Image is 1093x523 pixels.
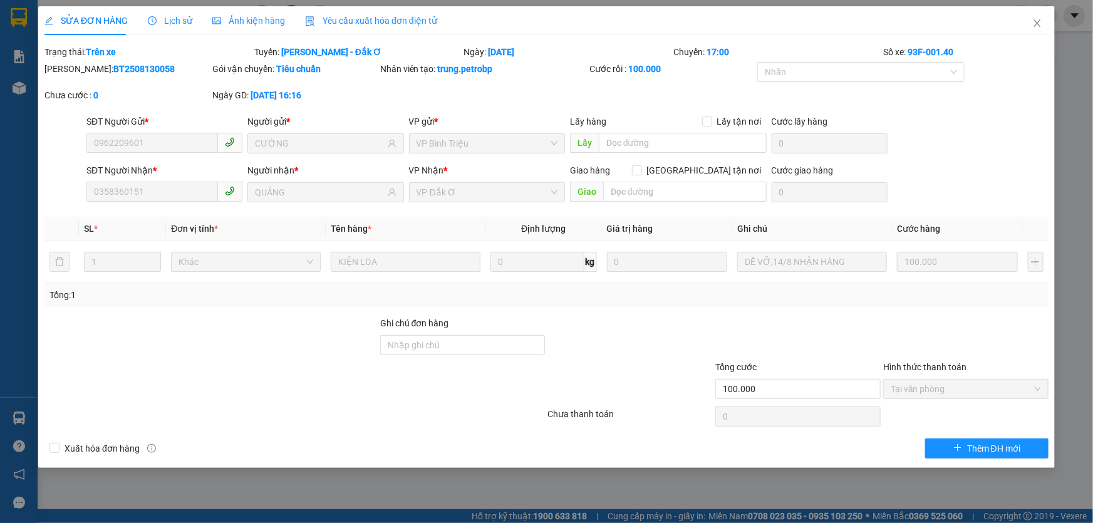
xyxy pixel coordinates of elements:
[247,163,403,177] div: Người nhận
[584,252,597,272] span: kg
[212,88,378,102] div: Ngày GD:
[715,362,757,372] span: Tổng cước
[737,252,887,272] input: Ghi Chú
[43,45,253,59] div: Trạng thái:
[1032,18,1042,28] span: close
[589,62,755,76] div: Cước rồi :
[642,163,767,177] span: [GEOGRAPHIC_DATA] tận nơi
[628,64,661,74] b: 100.000
[305,16,437,26] span: Yêu cầu xuất hóa đơn điện tử
[212,62,378,76] div: Gói vận chuyển:
[212,16,221,25] span: picture
[882,45,1050,59] div: Số xe:
[49,252,70,272] button: delete
[607,252,728,272] input: 0
[86,47,116,57] b: Trên xe
[599,133,767,153] input: Dọc đường
[463,45,673,59] div: Ngày:
[547,407,715,429] div: Chưa thanh toán
[570,117,606,127] span: Lấy hàng
[305,16,315,26] img: icon
[732,217,892,241] th: Ghi chú
[772,133,888,153] input: Cước lấy hàng
[86,115,242,128] div: SĐT Người Gửi
[607,224,653,234] span: Giá trị hàng
[925,438,1049,458] button: plusThêm ĐH mới
[212,16,285,26] span: Ảnh kiện hàng
[380,335,546,355] input: Ghi chú đơn hàng
[1020,6,1055,41] button: Close
[113,64,175,74] b: BT2508130058
[86,163,242,177] div: SĐT Người Nhận
[953,443,962,453] span: plus
[712,115,767,128] span: Lấy tận nơi
[489,47,515,57] b: [DATE]
[380,62,588,76] div: Nhân viên tạo:
[253,45,463,59] div: Tuyến:
[380,318,449,328] label: Ghi chú đơn hàng
[331,224,371,234] span: Tên hàng
[409,115,565,128] div: VP gửi
[883,362,966,372] label: Hình thức thanh toán
[409,165,444,175] span: VP Nhận
[147,444,156,453] span: info-circle
[570,133,599,153] span: Lấy
[276,64,321,74] b: Tiêu chuẩn
[388,188,396,197] span: user
[225,137,235,147] span: phone
[897,252,1018,272] input: 0
[772,117,828,127] label: Cước lấy hàng
[44,62,210,76] div: [PERSON_NAME]:
[84,224,94,234] span: SL
[438,64,493,74] b: trung.petrobp
[44,16,128,26] span: SỬA ĐƠN HÀNG
[171,224,218,234] span: Đơn vị tính
[179,252,313,271] span: Khác
[281,47,381,57] b: [PERSON_NAME] - Đắk Ơ
[707,47,729,57] b: 17:00
[891,380,1041,398] span: Tại văn phòng
[49,288,422,302] div: Tổng: 1
[388,139,396,148] span: user
[570,182,603,202] span: Giao
[1028,252,1044,272] button: plus
[521,224,566,234] span: Định lượng
[148,16,157,25] span: clock-circle
[603,182,767,202] input: Dọc đường
[331,252,480,272] input: VD: Bàn, Ghế
[417,134,557,153] span: VP Bình Triệu
[44,88,210,102] div: Chưa cước :
[967,442,1020,455] span: Thêm ĐH mới
[60,442,145,455] span: Xuất hóa đơn hàng
[251,90,301,100] b: [DATE] 16:16
[417,183,557,202] span: VP Đắk Ơ
[148,16,192,26] span: Lịch sử
[255,137,385,150] input: Tên người gửi
[225,186,235,196] span: phone
[570,165,610,175] span: Giao hàng
[772,165,834,175] label: Cước giao hàng
[93,90,98,100] b: 0
[897,224,940,234] span: Cước hàng
[44,16,53,25] span: edit
[772,182,888,202] input: Cước giao hàng
[247,115,403,128] div: Người gửi
[908,47,953,57] b: 93F-001.40
[255,185,385,199] input: Tên người nhận
[672,45,882,59] div: Chuyến:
